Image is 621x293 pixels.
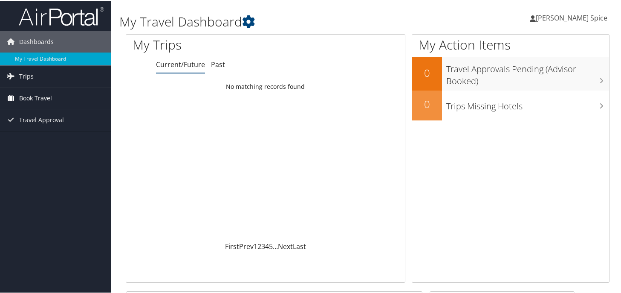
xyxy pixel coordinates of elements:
[254,241,257,250] a: 1
[446,95,609,111] h3: Trips Missing Hotels
[119,12,451,30] h1: My Travel Dashboard
[530,4,616,30] a: [PERSON_NAME] Spice
[536,12,607,22] span: [PERSON_NAME] Spice
[273,241,278,250] span: …
[133,35,282,53] h1: My Trips
[257,241,261,250] a: 2
[412,65,442,79] h2: 0
[412,56,609,89] a: 0Travel Approvals Pending (Advisor Booked)
[261,241,265,250] a: 3
[278,241,293,250] a: Next
[269,241,273,250] a: 5
[19,108,64,130] span: Travel Approval
[156,59,205,68] a: Current/Future
[265,241,269,250] a: 4
[412,96,442,111] h2: 0
[239,241,254,250] a: Prev
[19,30,54,52] span: Dashboards
[446,58,609,86] h3: Travel Approvals Pending (Advisor Booked)
[211,59,225,68] a: Past
[19,6,104,26] img: airportal-logo.png
[412,35,609,53] h1: My Action Items
[412,90,609,120] a: 0Trips Missing Hotels
[126,78,405,94] td: No matching records found
[225,241,239,250] a: First
[19,65,34,86] span: Trips
[19,87,52,108] span: Book Travel
[293,241,306,250] a: Last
